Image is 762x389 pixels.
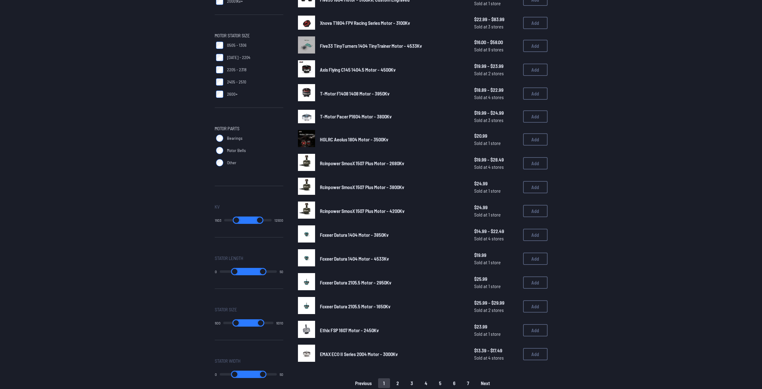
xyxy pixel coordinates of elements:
[227,91,238,97] span: 2600+
[320,20,410,26] span: Xnova T1804 FPV Racing Series Motor - 3100Kv
[216,91,223,98] input: 2600+
[298,178,315,195] img: image
[523,324,548,336] button: Add
[298,225,315,243] img: image
[320,136,464,143] a: HGLRC Aeolus 1804 Motor - 3500Kv
[474,354,518,361] span: Sold at 4 stores
[227,160,236,166] span: Other
[320,183,464,191] a: Rcinpower SmooX 1507 Plus Motor - 3800Kv
[474,117,518,124] span: Sold at 3 stores
[320,256,389,261] span: Foxeer Datura 1404 Motor - 4533Kv
[227,79,246,85] span: 2405 - 2510
[320,42,464,50] a: Five33 TinyTurners 1404 TinyTrainer Motor - 4533Kv
[320,232,388,238] span: Foxeer Datura 1404 Motor - 3850Kv
[298,16,315,30] img: image
[215,254,243,262] span: Stator Length
[474,163,518,171] span: Sold at 4 stores
[215,357,240,365] span: Stator Width
[227,147,246,154] span: Motor Bells
[474,347,518,354] span: $13.39 - $17.49
[474,251,518,259] span: $19.99
[215,203,220,210] span: Kv
[320,303,464,310] a: Foxeer Datura 2105.5 Motor - 1650Kv
[523,253,548,265] button: Add
[320,136,388,142] span: HGLRC Aeolus 1804 Motor - 3500Kv
[474,323,518,330] span: $23.99
[481,381,490,386] span: Next
[298,154,315,171] img: image
[474,156,518,163] span: $19.99 - $28.49
[298,60,315,77] img: image
[523,229,548,241] button: Add
[298,202,315,220] a: image
[320,327,464,334] a: Ethix FSP 1607 Motor - 2450Kv
[215,32,250,39] span: Motor Stator Size
[227,42,247,48] span: 0505 - 1306
[280,269,283,274] output: 50
[298,273,315,292] a: image
[391,378,404,388] button: 2
[523,300,548,313] button: Add
[474,16,518,23] span: $22.99 - $83.99
[298,110,315,123] img: image
[298,202,315,219] img: image
[474,70,518,77] span: Sold at 2 stores
[474,139,518,147] span: Sold at 1 store
[298,178,315,197] a: image
[216,66,223,73] input: 2205 - 2318
[298,14,315,31] a: image
[474,109,518,117] span: $19.99 - $24.99
[298,297,315,314] img: image
[227,135,243,141] span: Bearings
[320,350,464,358] a: EMAX ECO II Series 2004 Motor - 3000Kv
[320,351,398,357] span: EMAX ECO II Series 2004 Motor - 3000Kv
[405,378,418,388] button: 3
[474,46,518,53] span: Sold at 9 stores
[474,228,518,235] span: $14.99 - $22.49
[474,299,518,306] span: $25.99 - $29.99
[434,378,447,388] button: 5
[474,330,518,338] span: Sold at 1 store
[474,283,518,290] span: Sold at 1 store
[474,23,518,30] span: Sold at 3 stores
[320,160,404,166] span: Rcinpower SmooX 1507 Plus Motor - 2680Kv
[320,67,396,72] span: Axis Flying C145 1404.5 Motor - 4500Kv
[523,40,548,52] button: Add
[320,327,379,333] span: Ethix FSP 1607 Motor - 2450Kv
[298,130,315,147] img: image
[474,275,518,283] span: $25.99
[523,87,548,100] button: Add
[215,125,240,132] span: Motor Parts
[320,184,404,190] span: Rcinpower SmooX 1507 Plus Motor - 3800Kv
[216,159,223,166] input: Other
[474,94,518,101] span: Sold at 4 stores
[462,378,474,388] button: 7
[298,84,315,103] a: image
[523,64,548,76] button: Add
[474,132,518,139] span: $20.99
[298,225,315,244] a: image
[474,259,518,266] span: Sold at 1 store
[378,378,390,388] button: 1
[280,372,283,377] output: 50
[298,321,315,340] a: image
[298,321,315,338] img: image
[298,36,315,55] a: image
[474,39,518,46] span: $16.00 - $58.00
[419,378,433,388] button: 4
[320,207,464,215] a: Rcinpower SmooX 1507 Plus Motor - 4200Kv
[474,62,518,70] span: $19.99 - $23.99
[320,280,391,285] span: Foxeer Datura 2105.5 Motor - 2950Kv
[298,249,315,266] img: image
[320,113,392,119] span: T-Motor Pacer P1604 Motor - 3800Kv
[216,54,223,61] input: [DATE] - 2204
[298,60,315,79] a: image
[298,36,315,54] img: image
[298,108,315,125] a: image
[276,320,283,325] output: 6010
[215,320,221,325] output: 600
[523,133,548,146] button: Add
[298,345,315,362] img: image
[476,378,495,388] button: Next
[320,66,464,73] a: Axis Flying C145 1404.5 Motor - 4500Kv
